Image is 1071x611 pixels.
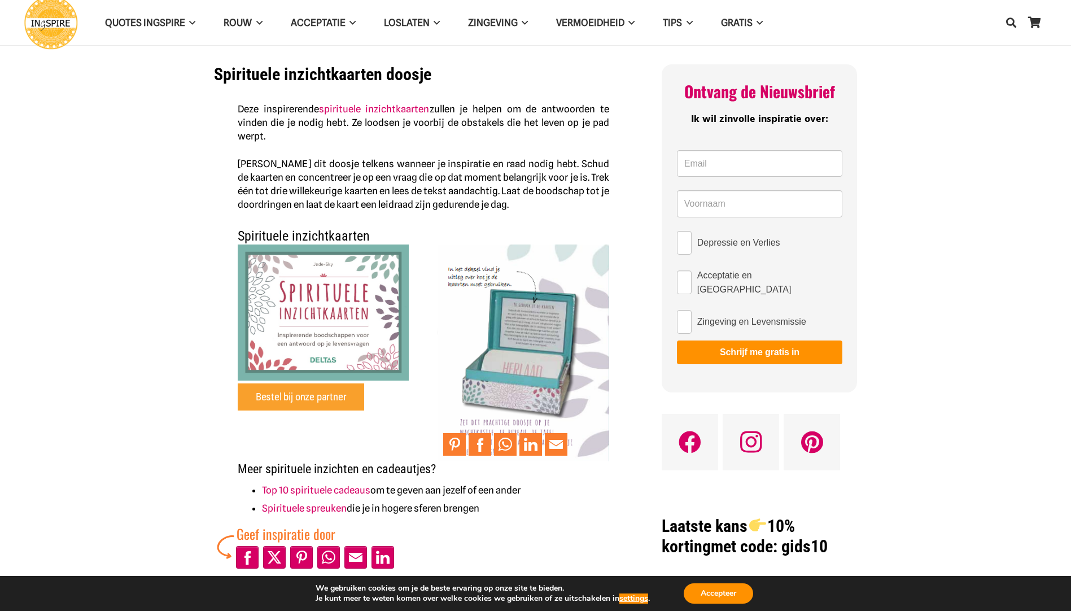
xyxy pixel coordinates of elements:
span: TIPS [663,17,682,28]
span: Zingeving en Levensmissie [697,315,806,329]
li: Facebook [469,433,494,456]
span: GRATIS [721,17,753,28]
span: Bestel bij onze partner [256,391,347,404]
input: Acceptatie en [GEOGRAPHIC_DATA] [677,270,692,294]
p: Deze inspirerende zullen je helpen om de antwoorden te vinden die je nodig hebt. Ze loodsen je vo... [238,102,609,143]
h3: Meer spirituele inzichten en cadeautjes? [238,461,609,483]
a: Pin to Pinterest [443,433,466,456]
img: spirituele boodschappen voor levensvragen ingspire [238,245,409,381]
li: om te geven aan jezelf of een ander [262,483,609,497]
span: QUOTES INGSPIRE [105,17,185,28]
a: Zoeken [1000,8,1022,37]
a: Share to WhatsApp [317,546,340,569]
a: spirituele inzichtkaarten [319,103,430,115]
input: Depressie en Verlies [677,231,692,255]
a: LoslatenLoslaten Menu [370,8,454,37]
span: ROUW Menu [252,8,262,37]
a: Pinterest [784,414,840,470]
strong: Laatste kans 10% korting [662,516,794,556]
h1: met code: gids10 [662,516,857,557]
a: TIPSTIPS Menu [649,8,706,37]
span: Loslaten Menu [430,8,440,37]
input: Zingeving en Levensmissie [677,310,692,334]
a: spirituele inspirerende boodschappen voor een antwoord op je levensvragen ingspire [238,245,409,381]
a: Post to X (Twitter) [263,546,286,569]
a: Share to WhatsApp [494,433,517,456]
a: Share to LinkedIn [371,546,394,569]
a: Mail to Email This [344,546,367,569]
li: die je in hogere sferen brengen [262,501,609,515]
span: Acceptatie en [GEOGRAPHIC_DATA] [697,268,842,296]
button: settings [619,593,648,604]
a: Instagram [723,414,779,470]
span: QUOTES INGSPIRE Menu [185,8,195,37]
a: Mail to Email This [545,433,567,456]
a: Pin to Pinterest [290,546,313,569]
span: TIPS Menu [682,8,692,37]
span: ROUW [224,17,252,28]
span: Zingeving [468,17,518,28]
li: Email This [342,544,369,571]
a: Bestel bij onze partner [238,383,364,411]
p: We gebruiken cookies om je de beste ervaring op onze site te bieden. [316,583,650,593]
button: Schrijf me gratis in [677,341,842,364]
a: AcceptatieAcceptatie Menu [277,8,370,37]
li: LinkedIn [369,544,396,571]
span: Loslaten [384,17,430,28]
a: Share to Facebook [236,546,259,569]
img: 👉 [749,517,766,534]
a: ROUWROUW Menu [209,8,276,37]
a: Facebook [662,414,718,470]
p: Je kunt meer te weten komen over welke cookies we gebruiken of ze uitschakelen in . [316,593,650,604]
li: LinkedIn [519,433,545,456]
input: Voornaam [677,190,842,217]
span: GRATIS Menu [753,8,763,37]
img: Doosje Spirituele inzichtkaarten met levensvragen [438,245,609,461]
input: Email [677,150,842,177]
a: Spirituele spreuken [262,503,347,514]
a: GRATISGRATIS Menu [707,8,777,37]
span: VERMOEIDHEID Menu [624,8,635,37]
h1: Spirituele inzichtkaarten doosje [214,64,633,85]
a: winactie spirituele inzichtkaarten cadeau Deltas Ingspire [438,245,609,461]
li: Email This [545,433,570,456]
a: VERMOEIDHEIDVERMOEIDHEID Menu [542,8,649,37]
span: Zingeving Menu [518,8,528,37]
li: Pinterest [443,433,469,456]
div: Geef inspiratie door [237,523,396,544]
li: Facebook [234,544,261,571]
span: Acceptatie Menu [346,8,356,37]
span: Acceptatie [291,17,346,28]
a: Share to LinkedIn [519,433,542,456]
a: Share to Facebook [469,433,491,456]
p: [PERSON_NAME] dit doosje telkens wanneer je inspiratie en raad nodig hebt. Schud de kaarten en co... [238,157,609,211]
span: Ik wil zinvolle inspiratie over: [691,111,828,128]
button: Accepteer [684,583,753,604]
span: Ontvang de Nieuwsbrief [684,80,835,103]
span: VERMOEIDHEID [556,17,624,28]
li: Pinterest [288,544,315,571]
span: Depressie en Verlies [697,235,780,250]
a: QUOTES INGSPIREQUOTES INGSPIRE Menu [91,8,209,37]
a: ZingevingZingeving Menu [454,8,542,37]
li: WhatsApp [494,433,519,456]
a: Top 10 spirituele cadeaus [262,485,370,496]
li: WhatsApp [315,544,342,571]
h2: Spirituele inzichtkaarten [238,228,609,245]
li: X (Twitter) [261,544,288,571]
